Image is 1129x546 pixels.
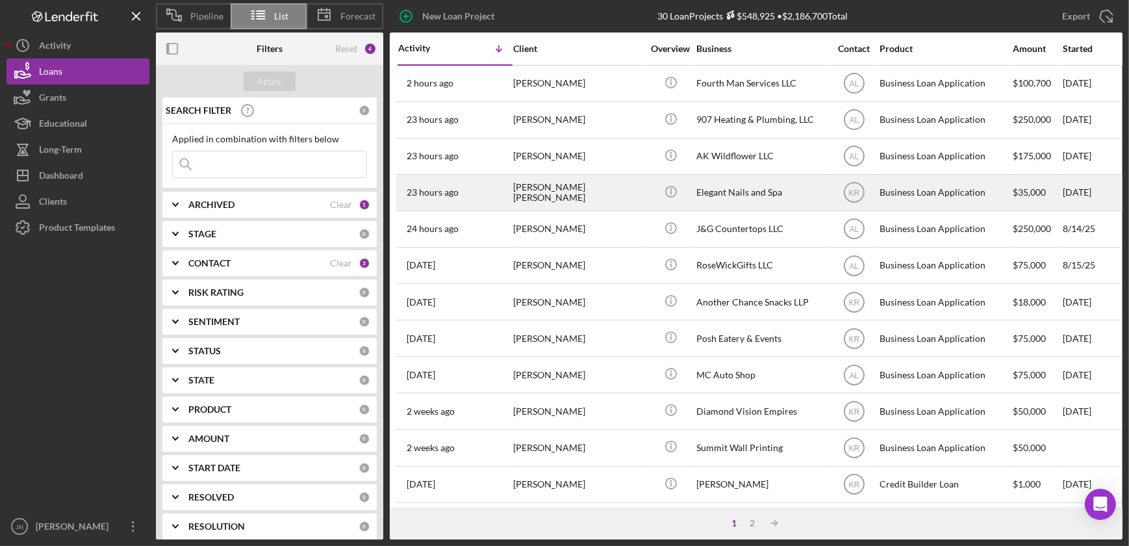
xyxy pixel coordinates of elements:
[1013,478,1041,489] span: $1,000
[1063,66,1121,101] div: [DATE]
[340,11,375,21] span: Forecast
[407,297,435,307] time: 2025-09-18 23:11
[1085,489,1116,520] div: Open Intercom Messenger
[696,394,826,428] div: Diamond Vision Empires
[390,3,507,29] button: New Loan Project
[513,175,643,210] div: [PERSON_NAME] [PERSON_NAME]
[880,394,1009,428] div: Business Loan Application
[513,285,643,319] div: [PERSON_NAME]
[257,44,283,54] b: Filters
[1063,321,1121,356] div: [DATE]
[724,10,776,21] div: $548,925
[696,248,826,283] div: RoseWickGifts LLC
[696,285,826,319] div: Another Chance Snacks LLP
[849,261,859,270] text: AL
[188,463,240,473] b: START DATE
[1063,139,1121,174] div: [DATE]
[6,136,149,162] button: Long-Term
[513,66,643,101] div: [PERSON_NAME]
[513,248,643,283] div: [PERSON_NAME]
[407,114,459,125] time: 2025-09-22 23:37
[1013,150,1051,161] span: $175,000
[6,58,149,84] a: Loans
[880,44,1009,54] div: Product
[880,357,1009,392] div: Business Loan Application
[696,212,826,246] div: J&G Countertops LLC
[32,513,117,543] div: [PERSON_NAME]
[513,321,643,356] div: [PERSON_NAME]
[6,214,149,240] button: Product Templates
[16,523,23,530] text: JN
[6,32,149,58] button: Activity
[1063,103,1121,137] div: [DATE]
[880,175,1009,210] div: Business Loan Application
[696,504,826,538] div: Coffee Guys LLC
[1013,44,1061,54] div: Amount
[696,321,826,356] div: Posh Eatery & Events
[1063,285,1121,319] div: [DATE]
[1013,187,1046,198] span: $35,000
[39,32,71,62] div: Activity
[696,467,826,502] div: [PERSON_NAME]
[330,200,352,210] div: Clear
[359,521,370,532] div: 0
[188,434,229,444] b: AMOUNT
[513,430,643,465] div: [PERSON_NAME]
[407,333,435,344] time: 2025-09-17 21:45
[513,504,643,538] div: [PERSON_NAME]
[880,321,1009,356] div: Business Loan Application
[696,66,826,101] div: Fourth Man Services LLC
[39,58,62,88] div: Loans
[1063,467,1121,502] div: [DATE]
[6,513,149,539] button: JN[PERSON_NAME]
[359,433,370,445] div: 0
[407,260,435,270] time: 2025-09-22 19:36
[359,257,370,269] div: 3
[359,374,370,386] div: 0
[359,462,370,474] div: 0
[848,188,859,198] text: KR
[407,151,459,161] time: 2025-09-22 23:28
[1063,44,1121,54] div: Started
[330,258,352,268] div: Clear
[172,134,367,144] div: Applied in combination with filters below
[6,110,149,136] button: Educational
[743,518,761,528] div: 2
[275,11,289,21] span: List
[513,394,643,428] div: [PERSON_NAME]
[6,162,149,188] button: Dashboard
[696,357,826,392] div: MC Auto Shop
[335,44,357,54] div: Reset
[39,162,83,192] div: Dashboard
[1013,77,1051,88] span: $100,700
[359,316,370,328] div: 0
[6,188,149,214] button: Clients
[849,225,859,234] text: AL
[359,199,370,211] div: 1
[166,105,231,116] b: SEARCH FILTER
[188,346,221,356] b: STATUS
[244,71,296,91] button: Apply
[1013,259,1046,270] span: $75,000
[1063,357,1121,392] div: [DATE]
[1013,223,1051,234] span: $250,000
[407,406,455,417] time: 2025-09-11 21:16
[1013,369,1046,380] span: $75,000
[696,139,826,174] div: AK Wildflower LLC
[658,10,848,21] div: 30 Loan Projects • $2,186,700 Total
[188,317,240,327] b: SENTIMENT
[1013,296,1046,307] span: $18,000
[1063,504,1121,538] div: [DATE]
[1013,114,1051,125] span: $250,000
[359,491,370,503] div: 0
[880,467,1009,502] div: Credit Builder Loan
[696,175,826,210] div: Elegant Nails and Spa
[398,43,455,53] div: Activity
[39,214,115,244] div: Product Templates
[39,110,87,140] div: Educational
[188,200,235,210] b: ARCHIVED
